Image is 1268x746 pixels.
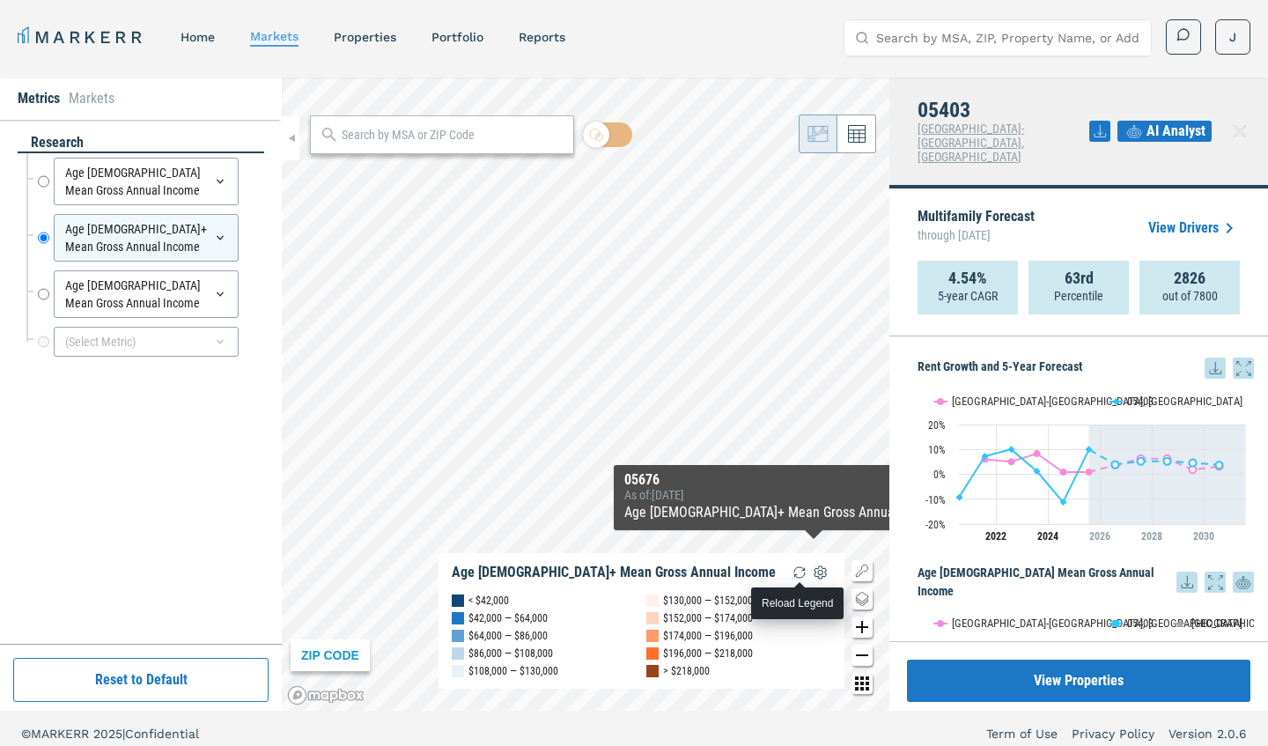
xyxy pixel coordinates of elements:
path: Saturday, 29 Jul, 20:00, 8.3. Burlington-South Burlington, VT. [1034,450,1041,457]
p: 5-year CAGR [938,287,998,305]
canvas: Map [282,78,889,711]
text: $120,000 [926,641,965,654]
button: Show Burlington-South Burlington, VT [934,395,1091,408]
span: Confidential [125,727,199,741]
g: 05403, line 4 of 4 with 5 data points. [1112,457,1223,468]
div: $86,000 — $108,000 [468,645,553,662]
input: Search by MSA, ZIP, Property Name, or Address [876,20,1140,55]
div: Age [DEMOGRAPHIC_DATA] Mean Gross Annual Income [54,158,239,205]
div: 05676 [624,472,1003,488]
path: Friday, 29 Jul, 20:00, 5.06. Burlington-South Burlington, VT. [1008,458,1015,465]
p: Percentile [1054,287,1103,305]
a: markets [250,29,299,43]
tspan: 2026 [1089,530,1110,543]
strong: 63rd [1065,270,1094,287]
span: MARKERR [31,727,93,741]
text: [GEOGRAPHIC_DATA]-[GEOGRAPHIC_DATA], [GEOGRAPHIC_DATA] [952,617,1242,630]
li: Markets [69,88,114,109]
text: [GEOGRAPHIC_DATA]-[GEOGRAPHIC_DATA], [GEOGRAPHIC_DATA] [952,395,1242,408]
path: Monday, 29 Jul, 20:00, 0.89. Burlington-South Burlington, VT. [1060,469,1067,476]
div: research [18,133,264,153]
button: View Properties [907,660,1250,702]
a: Portfolio [431,30,483,44]
div: Map Tooltip Content [624,472,1003,523]
button: Show/Hide Legend Map Button [851,560,873,581]
button: Zoom out map button [851,645,873,666]
path: Tuesday, 29 Jul, 20:00, 9.97. 05403. [1086,446,1093,453]
text: 10% [928,444,946,456]
path: Sunday, 29 Jul, 20:00, 4.61. 05403. [1190,459,1197,466]
span: [GEOGRAPHIC_DATA]-[GEOGRAPHIC_DATA], [GEOGRAPHIC_DATA] [918,122,1024,164]
img: Settings [810,562,831,583]
path: Saturday, 29 Jul, 20:00, 1.24. 05403. [1034,468,1041,475]
li: Metrics [18,88,60,109]
a: home [181,30,215,44]
div: $196,000 — $218,000 [663,645,753,662]
strong: 4.54% [948,270,987,287]
button: J [1215,19,1250,55]
path: Wednesday, 29 Jul, 20:00, 3.86. 05403. [1112,461,1119,468]
div: As of : [DATE] [624,488,1003,502]
a: View Drivers [1148,218,1240,239]
div: Age [DEMOGRAPHIC_DATA]+ Mean Gross Annual Income : [624,502,1003,523]
h5: Age [DEMOGRAPHIC_DATA] Mean Gross Annual Income [918,564,1254,601]
div: Age [DEMOGRAPHIC_DATA]+ Mean Gross Annual Income [54,214,239,262]
div: $152,000 — $174,000 [663,609,753,627]
a: Term of Use [986,725,1058,742]
button: Other options map button [851,673,873,694]
tspan: 2024 [1037,530,1058,543]
tspan: 2022 [985,530,1006,543]
div: $174,000 — $196,000 [663,627,753,645]
button: Show 05403 [1109,395,1155,408]
a: Privacy Policy [1072,725,1154,742]
div: < $42,000 [468,592,509,609]
button: AI Analyst [1117,121,1212,142]
path: Sunday, 29 Jul, 20:00, 1.83. Burlington-South Burlington, VT. [1190,466,1197,473]
span: AI Analyst [1146,121,1205,142]
a: Mapbox logo [287,685,365,705]
span: J [1229,28,1236,46]
a: Version 2.0.6 [1168,725,1247,742]
path: Thursday, 29 Jul, 20:00, 5.25. 05403. [1138,457,1145,464]
div: Reload Legend [762,595,833,612]
text: 0% [933,469,946,481]
div: $108,000 — $130,000 [468,662,558,680]
div: (Select Metric) [54,327,239,357]
p: Multifamily Forecast [918,210,1035,247]
path: Monday, 29 Jul, 20:00, 3.76. 05403. [1216,462,1223,469]
div: ZIP CODE [291,639,370,671]
text: -10% [925,494,946,506]
button: Zoom in map button [851,617,873,638]
tspan: 2030 [1193,530,1214,543]
strong: 2826 [1174,270,1205,287]
div: $64,000 — $86,000 [468,627,548,645]
text: 05403 [1127,617,1154,630]
button: Change style map button [851,588,873,609]
div: > $218,000 [663,662,710,680]
path: Thursday, 29 Jul, 20:00, 7.24. 05403. [982,453,989,460]
p: out of 7800 [1162,287,1218,305]
path: Saturday, 29 Jul, 20:00, 5.22. 05403. [1164,458,1171,465]
path: Tuesday, 29 Jul, 20:00, 0.88. Burlington-South Burlington, VT. [1086,469,1093,476]
a: reports [519,30,565,44]
h4: 05403 [918,99,1089,122]
span: © [21,727,31,741]
input: Search by MSA or ZIP Code [342,126,564,144]
path: Wednesday, 29 Jul, 20:00, -9.28. 05403. [956,493,963,500]
div: Age [DEMOGRAPHIC_DATA]+ Mean Gross Annual Income [452,564,776,581]
span: through [DATE] [918,224,1035,247]
div: Age [DEMOGRAPHIC_DATA] Mean Gross Annual Income [54,270,239,318]
path: Monday, 29 Jul, 20:00, -11.19. 05403. [1060,499,1067,506]
div: $42,000 — $64,000 [468,609,548,627]
path: Friday, 29 Jul, 20:00, 10.02. 05403. [1008,446,1015,453]
div: Rent Growth and 5-Year Forecast. Highcharts interactive chart. [918,379,1254,555]
text: 20% [928,419,946,432]
button: Reset to Default [13,658,269,702]
img: Reload Legend [789,562,810,583]
text: -20% [925,519,946,531]
span: 2025 | [93,727,125,741]
a: properties [334,30,396,44]
div: $130,000 — $152,000 [663,592,753,609]
tspan: 2028 [1141,530,1162,543]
